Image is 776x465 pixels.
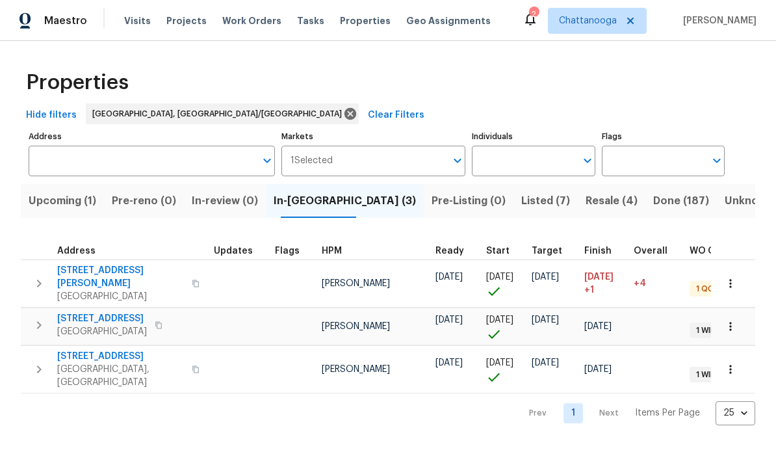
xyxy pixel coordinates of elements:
span: [PERSON_NAME] [322,322,390,331]
span: [DATE] [486,358,513,367]
span: Target [532,246,562,256]
td: Project started on time [481,308,526,345]
p: Items Per Page [635,406,700,419]
span: [STREET_ADDRESS][PERSON_NAME] [57,264,184,290]
span: Properties [340,14,391,27]
span: [DATE] [584,322,612,331]
button: Open [258,152,276,170]
span: Tasks [297,16,324,25]
span: Done (187) [653,192,709,210]
span: [GEOGRAPHIC_DATA], [GEOGRAPHIC_DATA] [57,363,184,389]
span: Pre-Listing (0) [432,192,506,210]
div: 25 [716,396,755,430]
span: Start [486,246,510,256]
span: Finish [584,246,612,256]
td: Project started on time [481,345,526,393]
span: [STREET_ADDRESS] [57,350,184,363]
div: Target renovation project end date [532,246,574,256]
span: Pre-reno (0) [112,192,176,210]
span: [GEOGRAPHIC_DATA], [GEOGRAPHIC_DATA]/[GEOGRAPHIC_DATA] [92,107,347,120]
button: Open [448,152,467,170]
span: [PERSON_NAME] [678,14,757,27]
div: Days past target finish date [634,246,679,256]
span: [DATE] [584,365,612,374]
span: [DATE] [532,315,559,325]
div: Projected renovation finish date [584,246,623,256]
nav: Pagination Navigation [517,401,755,425]
a: Goto page 1 [563,403,583,423]
button: Clear Filters [363,103,430,127]
span: Work Orders [222,14,281,27]
span: 1 QC [691,284,719,295]
span: 1 WIP [691,325,720,336]
span: Chattanooga [559,14,617,27]
td: 4 day(s) past target finish date [628,259,684,307]
span: Address [57,246,96,256]
span: Resale (4) [586,192,638,210]
div: Earliest renovation start date (first business day after COE or Checkout) [435,246,476,256]
span: [DATE] [486,272,513,282]
span: [GEOGRAPHIC_DATA] [57,325,147,338]
span: [DATE] [435,358,463,367]
span: [STREET_ADDRESS] [57,312,147,325]
label: Markets [281,133,466,140]
span: Upcoming (1) [29,192,96,210]
span: In-review (0) [192,192,258,210]
span: [DATE] [532,272,559,282]
span: 1 Selected [291,155,333,166]
span: [PERSON_NAME] [322,365,390,374]
span: Ready [435,246,464,256]
span: Projects [166,14,207,27]
span: [GEOGRAPHIC_DATA] [57,290,184,303]
label: Flags [602,133,725,140]
span: Overall [634,246,667,256]
span: 1 WIP [691,369,720,380]
span: In-[GEOGRAPHIC_DATA] (3) [274,192,416,210]
div: 2 [529,8,538,21]
td: Project started on time [481,259,526,307]
td: Scheduled to finish 1 day(s) late [579,259,628,307]
span: Listed (7) [521,192,570,210]
span: Updates [214,246,253,256]
span: [DATE] [532,358,559,367]
span: Clear Filters [368,107,424,124]
span: [DATE] [486,315,513,325]
span: Flags [275,246,300,256]
span: HPM [322,246,342,256]
span: +4 [634,279,646,288]
span: Hide filters [26,107,77,124]
button: Hide filters [21,103,82,127]
div: Actual renovation start date [486,246,521,256]
span: Properties [26,76,129,89]
span: Geo Assignments [406,14,491,27]
button: Open [578,152,597,170]
span: WO Completion [690,246,761,256]
label: Individuals [472,133,595,140]
span: +1 [584,284,594,297]
span: [DATE] [584,272,614,282]
span: [DATE] [435,315,463,325]
span: [PERSON_NAME] [322,279,390,288]
span: [DATE] [435,272,463,282]
span: Maestro [44,14,87,27]
button: Open [708,152,726,170]
label: Address [29,133,275,140]
div: [GEOGRAPHIC_DATA], [GEOGRAPHIC_DATA]/[GEOGRAPHIC_DATA] [86,103,359,124]
span: Visits [124,14,151,27]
